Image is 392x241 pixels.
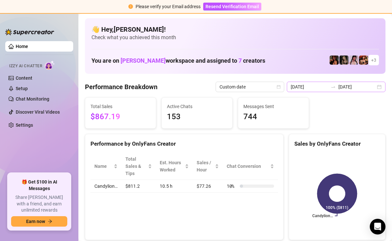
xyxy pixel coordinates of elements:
span: exclamation-circle [128,4,133,9]
img: Oxillery [359,56,368,65]
span: Messages Sent [243,103,303,110]
a: Setup [16,86,28,91]
span: Total Sales & Tips [125,155,147,177]
text: Candylion… [312,214,333,218]
input: End date [338,83,376,90]
span: Izzy AI Chatter [9,63,42,69]
div: Please verify your Email address [136,3,201,10]
span: Check what you achieved this month [91,34,379,41]
td: $77.26 [193,180,223,193]
span: Custom date [220,82,280,92]
span: calendar [277,85,281,89]
span: Total Sales [90,103,151,110]
div: Open Intercom Messenger [370,219,385,234]
a: Chat Monitoring [16,96,49,102]
span: + 3 [371,56,376,64]
td: $811.2 [122,180,156,193]
th: Sales / Hour [193,153,223,180]
a: Content [16,75,32,81]
a: Settings [16,122,33,128]
th: Name [90,153,122,180]
span: Sales / Hour [197,159,214,173]
th: Total Sales & Tips [122,153,156,180]
h4: Performance Breakdown [85,82,157,91]
span: Share [PERSON_NAME] with a friend, and earn unlimited rewards [11,194,67,214]
img: logo-BBDzfeDw.svg [5,29,54,35]
img: steph [330,56,339,65]
div: Performance by OnlyFans Creator [90,139,278,148]
input: Start date [291,83,328,90]
th: Chat Conversion [223,153,278,180]
img: Rolyat [339,56,349,65]
button: Earn nowarrow-right [11,216,67,227]
div: Sales by OnlyFans Creator [294,139,380,148]
span: 10 % [227,183,237,190]
span: Resend Verification Email [205,4,259,9]
span: to [331,84,336,89]
span: arrow-right [48,219,52,224]
span: 153 [167,111,227,123]
span: Earn now [26,219,45,224]
span: Active Chats [167,103,227,110]
span: swap-right [331,84,336,89]
span: 744 [243,111,303,123]
span: Name [94,163,112,170]
span: 🎁 Get $100 in AI Messages [11,179,67,192]
img: AI Chatter [45,60,55,70]
td: 10.5 h [156,180,193,193]
span: [PERSON_NAME] [121,57,166,64]
span: 7 [238,57,242,64]
button: Resend Verification Email [203,3,261,10]
h4: 👋 Hey, [PERSON_NAME] ! [91,25,379,34]
span: $867.19 [90,111,151,123]
img: cyber [349,56,358,65]
td: Candylion… [90,180,122,193]
a: Home [16,44,28,49]
a: Discover Viral Videos [16,109,60,115]
span: Chat Conversion [227,163,269,170]
h1: You are on workspace and assigned to creators [91,57,265,64]
div: Est. Hours Worked [160,159,184,173]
